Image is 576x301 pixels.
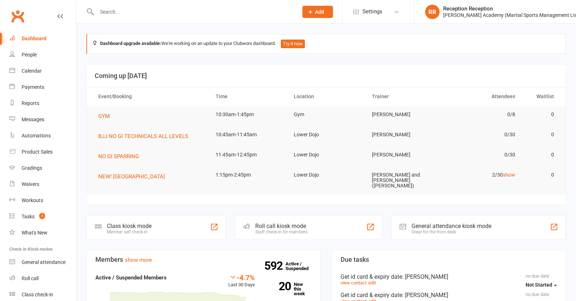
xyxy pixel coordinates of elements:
[98,152,144,161] button: NO GI SPARRING
[402,273,448,280] span: : [PERSON_NAME]
[22,117,44,122] div: Messages
[526,282,552,288] span: Not Started
[365,106,444,123] td: [PERSON_NAME]
[9,128,76,144] a: Automations
[341,256,557,263] h3: Due tasks
[125,257,152,263] a: show more
[9,95,76,111] a: Reports
[209,87,287,106] th: Time
[444,87,522,106] th: Attendees
[9,31,76,47] a: Dashboard
[444,126,522,143] td: 0/30
[9,63,76,79] a: Calendar
[281,40,305,48] button: Try it now
[107,229,152,234] div: Member self check-in
[9,7,27,25] a: Clubworx
[365,146,444,163] td: [PERSON_NAME]
[363,4,382,20] span: Settings
[365,87,444,106] th: Trainer
[368,280,376,286] a: edit
[86,34,566,54] div: We're working on an update to your Clubworx dashboard.
[22,149,53,155] div: Product Sales
[22,133,51,138] div: Automations
[209,167,287,183] td: 1:15pm-2:45pm
[522,87,561,106] th: Waitlist
[22,214,35,219] div: Tasks
[95,256,312,263] h3: Members
[255,229,307,234] div: Staff check-in for members
[22,181,39,187] div: Waivers
[365,167,444,195] td: [PERSON_NAME] and [PERSON_NAME] ([PERSON_NAME])
[98,113,110,119] span: GYM
[95,72,558,79] h3: Coming up [DATE]
[285,256,317,276] a: 592Active / Suspended
[9,254,76,270] a: General attendance kiosk mode
[98,112,115,120] button: GYM
[287,126,365,143] td: Lower Dojo
[9,160,76,176] a: Gradings
[9,225,76,241] a: What's New
[98,172,170,181] button: NEW! [GEOGRAPHIC_DATA]
[411,223,491,229] div: General attendance kiosk mode
[228,273,255,289] div: Last 30 Days
[22,259,66,265] div: General attendance
[9,192,76,209] a: Workouts
[9,176,76,192] a: Waivers
[402,292,448,298] span: : [PERSON_NAME]
[9,111,76,128] a: Messages
[444,167,522,183] td: 2/30
[100,41,161,46] strong: Dashboard upgrade available:
[341,273,557,280] div: Get id card & expiry date
[315,9,324,15] span: Add
[92,87,209,106] th: Event/Booking
[287,87,365,106] th: Location
[522,167,561,183] td: 0
[444,106,522,123] td: 0/8
[425,5,440,19] div: RR
[9,144,76,160] a: Product Sales
[266,282,312,296] a: 20New this week
[95,274,167,281] strong: Active / Suspended Members
[522,106,561,123] td: 0
[22,68,42,74] div: Calendar
[341,280,366,286] a: view contact
[98,173,165,180] span: NEW! [GEOGRAPHIC_DATA]
[411,229,491,234] div: Great for the front desk
[98,132,193,141] button: BJJ NO GI TECHNICALS ALL LEVELS
[98,133,188,140] span: BJJ NO GI TECHNICALS ALL LEVELS
[365,126,444,143] td: [PERSON_NAME]
[9,270,76,287] a: Roll call
[9,47,76,63] a: People
[22,100,39,106] div: Reports
[22,84,44,90] div: Payments
[503,172,515,178] a: show
[287,146,365,163] td: Lower Dojo
[526,279,557,292] button: Not Started
[522,126,561,143] td: 0
[209,106,287,123] td: 10:30am-1:45pm
[444,146,522,163] td: 0/30
[287,167,365,183] td: Lower Dojo
[341,292,557,298] div: Get id card & expiry date
[228,273,255,281] div: -4.7%
[287,106,365,123] td: Gym
[209,126,287,143] td: 10:45am-11:45am
[22,275,39,281] div: Roll call
[22,165,42,171] div: Gradings
[209,146,287,163] td: 11:45am-12:45pm
[22,36,46,41] div: Dashboard
[302,6,333,18] button: Add
[266,281,291,292] strong: 20
[522,146,561,163] td: 0
[98,153,139,160] span: NO GI SPARRING
[9,79,76,95] a: Payments
[107,223,152,229] div: Class kiosk mode
[9,209,76,225] a: Tasks 7
[95,7,293,17] input: Search...
[264,260,285,271] strong: 592
[255,223,307,229] div: Roll call kiosk mode
[22,292,53,297] div: Class check-in
[22,52,37,58] div: People
[39,213,45,219] span: 7
[22,230,48,236] div: What's New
